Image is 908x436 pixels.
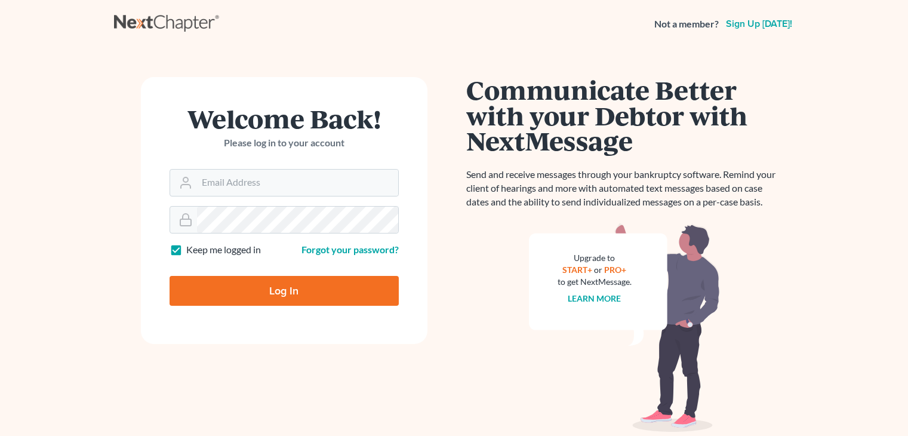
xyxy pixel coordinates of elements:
a: Sign up [DATE]! [724,19,795,29]
a: Forgot your password? [301,244,399,255]
span: or [594,265,602,275]
input: Email Address [197,170,398,196]
a: Learn more [568,293,621,303]
h1: Welcome Back! [170,106,399,131]
a: PRO+ [604,265,626,275]
div: to get NextMessage. [558,276,632,288]
a: START+ [562,265,592,275]
h1: Communicate Better with your Debtor with NextMessage [466,77,783,153]
img: nextmessage_bg-59042aed3d76b12b5cd301f8e5b87938c9018125f34e5fa2b7a6b67550977c72.svg [529,223,720,432]
p: Please log in to your account [170,136,399,150]
p: Send and receive messages through your bankruptcy software. Remind your client of hearings and mo... [466,168,783,209]
strong: Not a member? [654,17,719,31]
div: Upgrade to [558,252,632,264]
input: Log In [170,276,399,306]
label: Keep me logged in [186,243,261,257]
